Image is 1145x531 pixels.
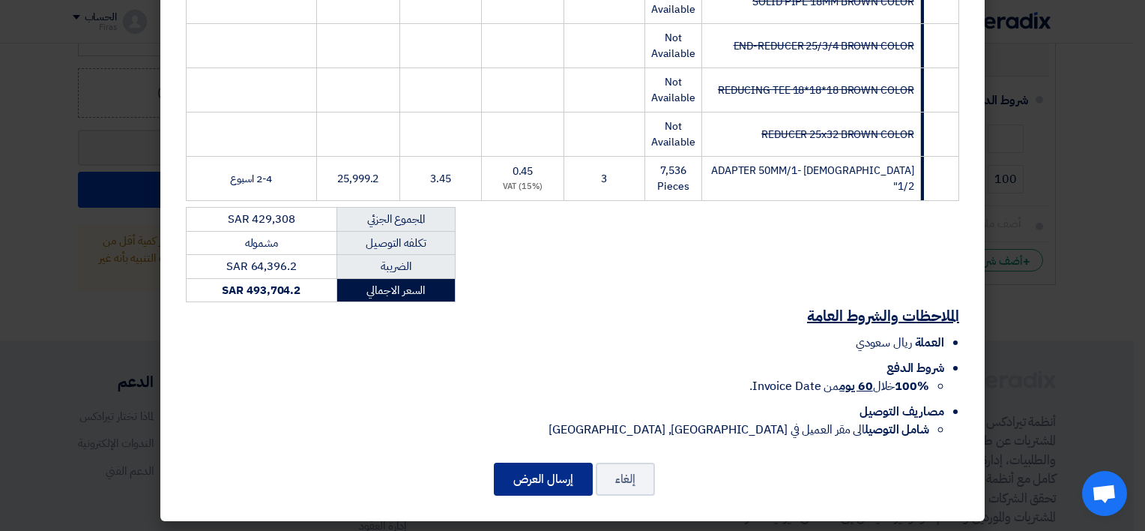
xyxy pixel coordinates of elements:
[222,282,300,298] strong: SAR 493,704.2
[807,304,959,327] u: الملاحظات والشروط العامة
[856,334,912,352] span: ريال سعودي
[886,359,944,377] span: شروط الدفع
[718,82,914,98] strike: REDUCING TEE 18*18*18 BROWN COLOR
[336,231,455,255] td: تكلفه التوصيل
[895,377,929,395] strong: 100%
[245,235,278,251] span: مشموله
[859,403,944,421] span: مصاريف التوصيل
[337,171,378,187] span: 25,999.2
[488,181,557,193] div: (15%) VAT
[494,463,593,496] button: إرسال العرض
[749,377,929,395] span: خلال من Invoice Date.
[657,163,689,194] span: 7,536 Pieces
[596,463,655,496] button: إلغاء
[761,127,914,142] strike: REDUCER 25x32 BROWN COLOR
[865,421,929,439] strong: شامل التوصيل
[601,171,607,187] span: 3
[430,171,451,187] span: 3.45
[186,421,929,439] li: الى مقر العميل في [GEOGRAPHIC_DATA], [GEOGRAPHIC_DATA]
[336,208,455,232] td: المجموع الجزئي
[336,278,455,302] td: السعر الاجمالي
[513,163,534,179] span: 0.45
[187,208,337,232] td: SAR 429,308
[226,258,297,274] span: SAR 64,396.2
[839,377,872,395] u: 60 يوم
[711,163,914,194] span: [DEMOGRAPHIC_DATA] ADAPTER 50MM/1-1/2"
[651,74,695,106] span: Not Available
[230,171,272,187] span: 2-4 اسبوع
[336,255,455,279] td: الضريبة
[734,38,914,54] strike: END-REDUCER 25/3/4 BROWN COLOR
[651,118,695,150] span: Not Available
[1082,471,1127,516] a: Open chat
[915,334,944,352] span: العملة
[651,30,695,61] span: Not Available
